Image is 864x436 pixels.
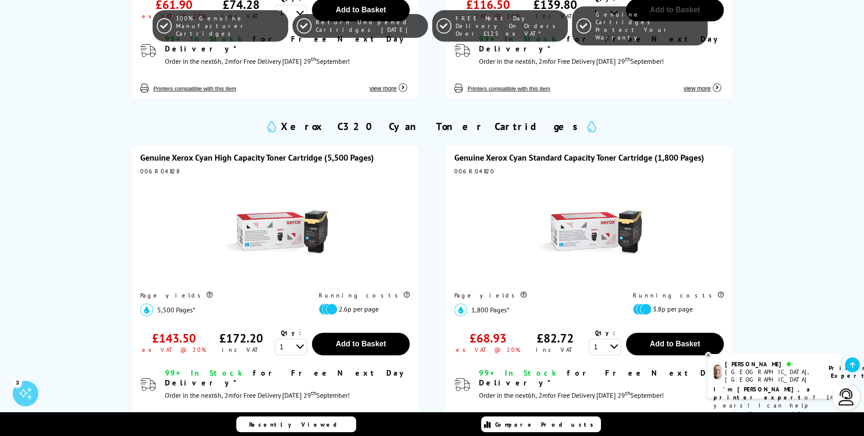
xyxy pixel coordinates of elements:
div: Running costs [319,292,410,299]
button: Printers compatible with this item [465,85,553,92]
span: 1,800 Pages* [471,306,510,314]
div: £82.72 [537,330,574,346]
span: 100% Genuine Manufacturer Cartridges [176,14,283,37]
span: 99+ In Stock [165,368,246,378]
span: FREE Next Day Delivery On Orders Over £125 ex VAT* [456,14,563,37]
span: Qty: [595,329,615,337]
span: Add to Basket [650,340,700,348]
span: Order in the next for Free Delivery [DATE] 29 September! [479,391,664,399]
button: view more [681,410,724,426]
div: modal_delivery [165,368,410,402]
div: ex VAT @ 20% [142,346,206,354]
div: 006R04820 [454,167,724,175]
button: view more [367,76,410,92]
div: inc VAT [536,346,575,354]
b: I'm [PERSON_NAME], a printer expert [714,385,813,401]
li: 3.8p per page [633,303,720,315]
span: 5,500 Pages* [157,306,195,314]
p: of 14 years! I can help you choose the right product [714,385,835,426]
span: 6h, 2m [528,391,548,399]
img: cyan_icon.svg [454,303,467,316]
div: 006R04828 [140,167,410,175]
span: 6h, 2m [214,57,234,65]
sup: th [311,389,316,397]
button: view more [367,410,410,426]
div: £68.93 [470,330,507,346]
span: 6h, 2m [528,57,548,65]
div: [PERSON_NAME] [725,360,818,368]
div: Running costs [633,292,724,299]
button: Add to Basket [312,333,410,355]
img: ashley-livechat.png [714,365,722,379]
sup: th [625,389,630,397]
div: ex VAT @ 20% [456,346,520,354]
span: Order in the next for Free Delivery [DATE] 29 September! [165,57,350,65]
img: Xerox Cyan High Capacity Toner Cartridge (5,500 Pages) [222,179,328,286]
span: Add to Basket [336,340,386,348]
a: Compare Products [481,416,601,432]
span: for Free Next Day Delivery* [165,368,408,388]
h2: Xerox C320 Cyan Toner Cartridges [281,120,583,133]
img: user-headset-light.svg [838,388,855,405]
a: Genuine Xerox Cyan High Capacity Toner Cartridge (5,500 Pages) [140,152,374,163]
span: for Free Next Day Delivery* [479,368,722,388]
span: Compare Products [495,421,598,428]
div: £143.50 [152,330,196,346]
span: Order in the next for Free Delivery [DATE] 29 September! [479,57,664,65]
div: Page yields [140,292,302,299]
img: Xerox Cyan Standard Capacity Toner Cartridge (1,800 Pages) [536,179,642,286]
button: Add to Basket [626,333,724,355]
div: [GEOGRAPHIC_DATA], [GEOGRAPHIC_DATA] [725,368,818,383]
li: 2.6p per page [319,303,405,315]
a: Genuine Xerox Cyan Standard Capacity Toner Cartridge (1,800 Pages) [454,152,704,163]
sup: th [625,55,630,63]
div: inc VAT [222,346,261,354]
div: £172.20 [219,330,263,346]
a: Recently Viewed [236,416,356,432]
span: Order in the next for Free Delivery [DATE] 29 September! [165,391,350,399]
span: 99+ In Stock [479,368,560,378]
div: modal_delivery [479,368,724,402]
sup: th [311,55,316,63]
span: Return Unopened Cartridges [DATE] [316,18,423,34]
span: view more [683,85,711,92]
span: view more [369,85,397,92]
img: cyan_icon.svg [140,303,153,316]
div: Page yields [454,292,616,299]
button: view more [681,76,724,92]
div: 3 [13,378,22,387]
span: 6h, 2m [214,391,234,399]
span: Qty: [281,329,301,337]
span: Genuine Cartridges Protect Your Warranty [595,11,703,41]
span: Recently Viewed [249,421,346,428]
button: Printers compatible with this item [151,85,239,92]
